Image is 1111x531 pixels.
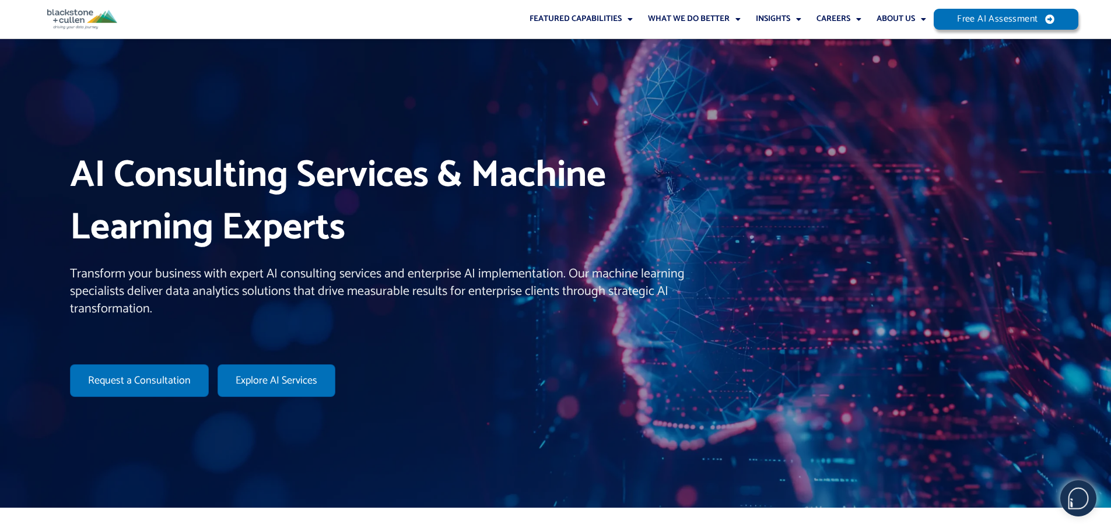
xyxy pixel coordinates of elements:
span: Free AI Assessment [957,15,1038,24]
span: Explore AI Services [236,375,317,386]
a: Explore AI Services [218,364,335,397]
span: Request a Consultation [88,375,191,386]
img: users%2F5SSOSaKfQqXq3cFEnIZRYMEs4ra2%2Fmedia%2Fimages%2F-Bulle%20blanche%20sans%20fond%20%2B%20ma... [1061,481,1096,516]
p: Transform your business with expert AI consulting services and enterprise AI implementation. Our ... [70,266,707,318]
a: Request a Consultation [70,364,209,397]
h1: AI Consulting Services & Machine Learning Experts [70,150,707,254]
a: Free AI Assessment [934,9,1078,30]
